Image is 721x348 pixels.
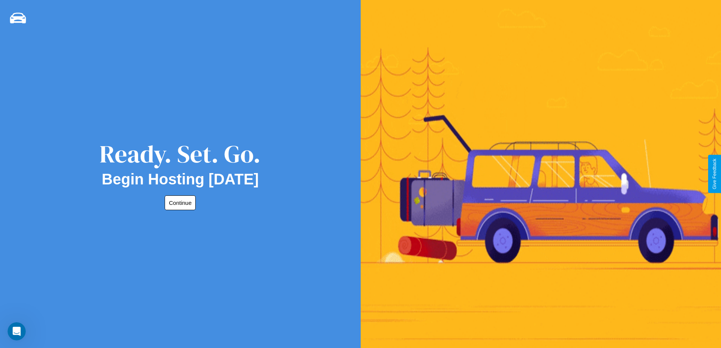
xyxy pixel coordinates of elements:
div: Ready. Set. Go. [100,137,261,171]
h2: Begin Hosting [DATE] [102,171,259,188]
iframe: Intercom live chat [8,322,26,340]
button: Continue [165,195,196,210]
div: Give Feedback [712,159,717,189]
